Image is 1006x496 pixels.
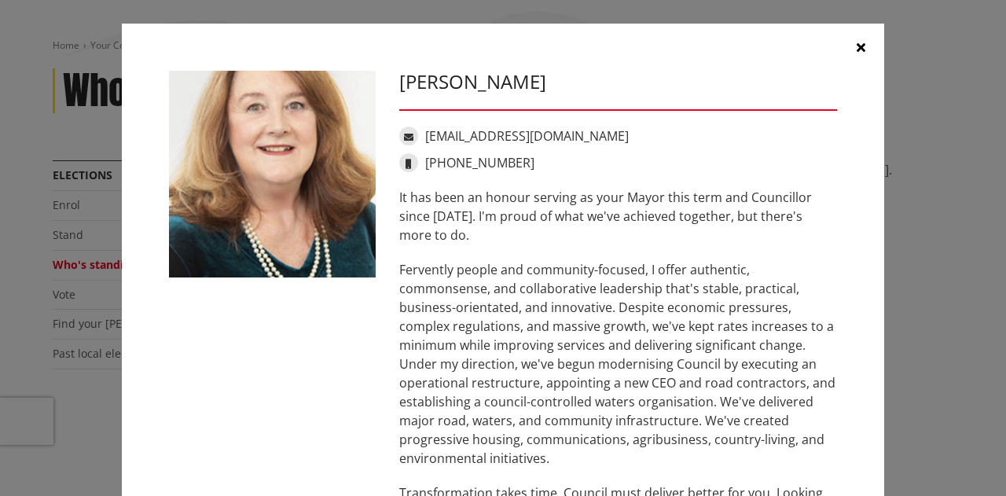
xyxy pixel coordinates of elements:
iframe: Messenger Launcher [934,430,990,487]
p: It has been an honour serving as your Mayor this term and Councillor since [DATE]. I'm proud of w... [399,188,837,244]
a: [EMAIL_ADDRESS][DOMAIN_NAME] [425,127,629,145]
a: [PHONE_NUMBER] [425,154,534,171]
h3: [PERSON_NAME] [399,71,837,94]
img: WO-M__CHURCH_J__UwGuY [169,71,376,277]
p: Fervently people and community-focused, I offer authentic, commonsense, and collaborative leaders... [399,260,837,468]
